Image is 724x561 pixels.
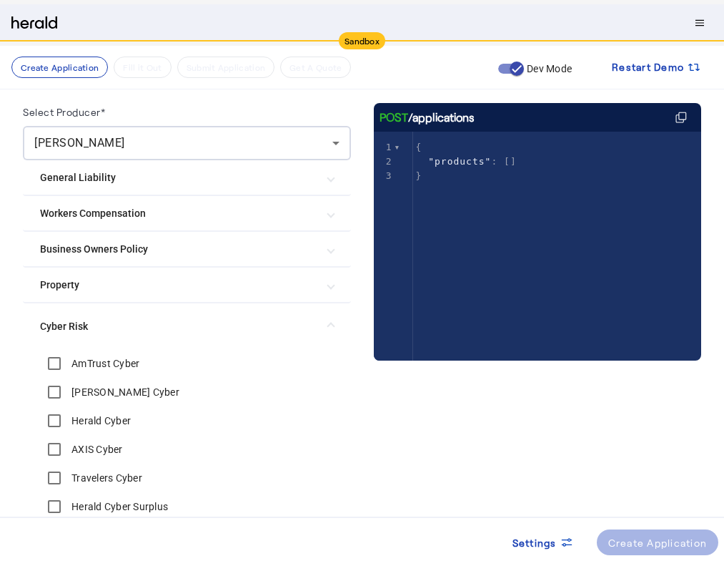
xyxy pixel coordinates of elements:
button: Submit Application [177,57,274,78]
mat-panel-title: Cyber Risk [40,319,317,334]
mat-panel-title: Workers Compensation [40,206,317,221]
mat-expansion-panel-header: Property [23,268,351,302]
button: Get A Quote [280,57,351,78]
label: [PERSON_NAME] Cyber [69,385,179,399]
span: POST [380,109,408,126]
div: Sandbox [339,32,385,49]
div: 2 [374,155,395,169]
div: /applications [380,109,475,126]
mat-panel-title: Business Owners Policy [40,242,317,257]
mat-expansion-panel-header: Workers Compensation [23,196,351,230]
mat-panel-title: Property [40,278,317,293]
button: Settings [501,530,585,555]
div: 3 [374,169,395,183]
label: Travelers Cyber [69,471,142,485]
div: 1 [374,140,395,155]
label: AXIS Cyber [69,442,123,457]
label: AmTrust Cyber [69,356,139,371]
label: Select Producer* [23,106,105,118]
span: [PERSON_NAME] [34,136,125,150]
span: Restart Demo [612,59,684,76]
span: "products" [428,156,491,167]
button: Create Application [11,57,108,78]
mat-expansion-panel-header: Business Owners Policy [23,232,351,266]
span: Settings [512,535,557,550]
span: : [] [416,156,517,167]
label: Herald Cyber [69,414,131,428]
button: Restart Demo [600,54,713,80]
mat-panel-title: General Liability [40,170,317,185]
span: { [416,142,422,152]
button: Fill it Out [114,57,171,78]
herald-code-block: /applications [374,103,702,332]
label: Dev Mode [524,62,572,76]
mat-expansion-panel-header: General Liability [23,160,351,195]
img: Herald Logo [11,16,57,30]
label: Herald Cyber Surplus [69,499,168,514]
mat-expansion-panel-header: Cyber Risk [23,303,351,349]
span: } [416,170,422,181]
